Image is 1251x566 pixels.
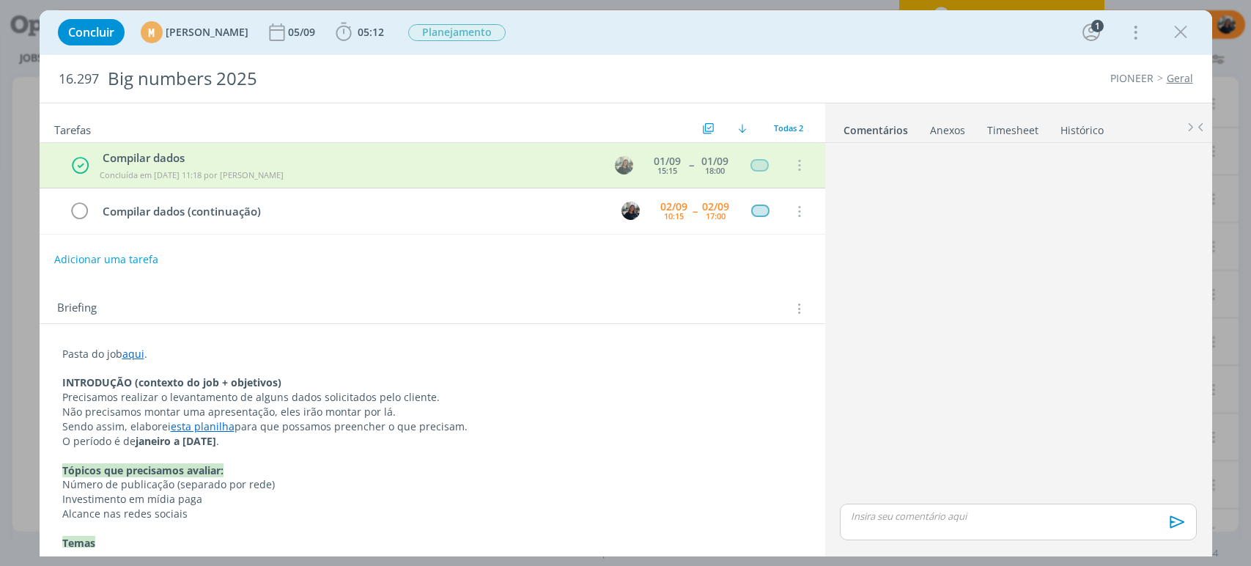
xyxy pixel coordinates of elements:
div: 01/09 [701,156,728,166]
p: Não precisamos montar uma apresentação, eles irão montar por lá. [62,405,802,419]
div: dialog [40,10,1212,556]
button: Planejamento [407,23,506,42]
button: M [620,200,642,222]
div: Compilar dados [97,150,601,166]
div: 02/09 [702,202,729,212]
a: aqui [122,347,144,361]
div: 10:15 [664,212,684,220]
div: 18:00 [705,166,725,174]
p: Sendo assim, elaborei para que possamos preencher o que precisam. [62,419,802,434]
span: -- [693,206,697,216]
button: 05:12 [332,21,388,44]
p: Alcance nas redes sociais [62,507,802,521]
a: Histórico [1060,117,1104,138]
div: 02/09 [660,202,687,212]
span: [PERSON_NAME] [166,27,248,37]
div: 17:00 [706,212,726,220]
span: Planejamento [408,24,506,41]
div: Anexos [930,123,965,138]
div: 01/09 [654,156,681,166]
span: Concluída em [DATE] 11:18 por [PERSON_NAME] [100,169,284,180]
button: Adicionar uma tarefa [53,246,159,273]
p: Precisamos realizar o levantamento de alguns dados solicitados pelo cliente. [62,390,802,405]
div: 15:15 [657,166,677,174]
strong: Tópicos que precisamos avaliar: [62,463,224,477]
p: O período é de . [62,434,802,449]
strong: INTRODUÇÃO (contexto do job + objetivos) [62,375,281,389]
strong: Temas [62,536,95,550]
div: 05/09 [288,27,318,37]
span: 16.297 [59,71,99,87]
p: Investimento em mídia paga [62,492,802,507]
button: 1 [1080,21,1103,44]
div: Compilar dados (continuação) [97,202,608,221]
a: Timesheet [986,117,1039,138]
button: Concluir [58,19,125,45]
a: Geral [1167,71,1193,85]
button: M[PERSON_NAME] [141,21,248,43]
a: PIONEER [1110,71,1154,85]
div: M [141,21,163,43]
img: arrow-down.svg [738,124,747,133]
strong: janeiro a [DATE] [136,434,216,448]
p: Número de publicação (separado por rede) [62,477,802,492]
div: 1 [1091,20,1104,32]
span: 05:12 [358,25,384,39]
div: Big numbers 2025 [102,61,715,97]
span: Tarefas [54,120,91,137]
span: Briefing [57,299,97,318]
a: Comentários [843,117,909,138]
span: -- [689,160,693,170]
span: Todas 2 [774,122,803,133]
p: Pasta do job . [62,347,802,361]
img: M [621,202,640,220]
span: Concluir [68,26,114,38]
a: esta planilha [171,419,235,433]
